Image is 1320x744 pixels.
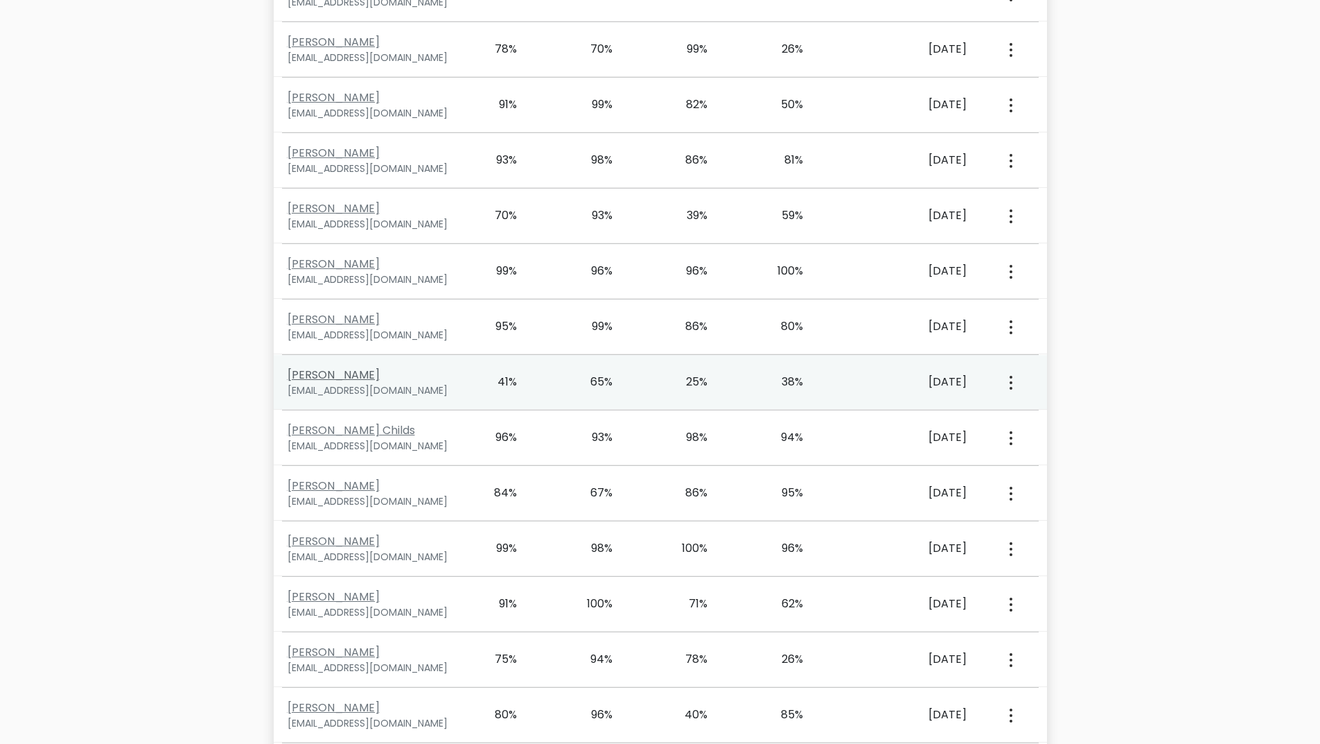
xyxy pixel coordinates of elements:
[288,89,380,105] a: [PERSON_NAME]
[573,41,613,58] div: 70%
[288,328,461,343] div: [EMAIL_ADDRESS][DOMAIN_NAME]
[859,207,967,224] div: [DATE]
[764,263,803,279] div: 100%
[288,478,380,494] a: [PERSON_NAME]
[859,651,967,668] div: [DATE]
[669,374,708,390] div: 25%
[288,716,461,731] div: [EMAIL_ADDRESS][DOMAIN_NAME]
[669,318,708,335] div: 86%
[288,272,461,287] div: [EMAIL_ADDRESS][DOMAIN_NAME]
[478,152,518,168] div: 93%
[478,596,518,612] div: 91%
[288,217,461,232] div: [EMAIL_ADDRESS][DOMAIN_NAME]
[288,589,380,605] a: [PERSON_NAME]
[288,439,461,453] div: [EMAIL_ADDRESS][DOMAIN_NAME]
[669,485,708,501] div: 86%
[859,485,967,501] div: [DATE]
[764,429,803,446] div: 94%
[764,41,803,58] div: 26%
[288,383,461,398] div: [EMAIL_ADDRESS][DOMAIN_NAME]
[669,596,708,612] div: 71%
[288,550,461,564] div: [EMAIL_ADDRESS][DOMAIN_NAME]
[478,207,518,224] div: 70%
[478,263,518,279] div: 99%
[764,485,803,501] div: 95%
[478,41,518,58] div: 78%
[573,651,613,668] div: 94%
[669,707,708,723] div: 40%
[573,96,613,113] div: 99%
[573,707,613,723] div: 96%
[859,374,967,390] div: [DATE]
[288,644,380,660] a: [PERSON_NAME]
[573,429,613,446] div: 93%
[478,651,518,668] div: 75%
[478,485,518,501] div: 84%
[669,207,708,224] div: 39%
[478,707,518,723] div: 80%
[859,318,967,335] div: [DATE]
[573,152,613,168] div: 98%
[669,41,708,58] div: 99%
[669,96,708,113] div: 82%
[764,540,803,557] div: 96%
[478,318,518,335] div: 95%
[859,41,967,58] div: [DATE]
[288,256,380,272] a: [PERSON_NAME]
[573,596,613,612] div: 100%
[764,651,803,668] div: 26%
[859,96,967,113] div: [DATE]
[669,651,708,668] div: 78%
[573,263,613,279] div: 96%
[764,207,803,224] div: 59%
[669,540,708,557] div: 100%
[859,707,967,723] div: [DATE]
[478,540,518,557] div: 99%
[859,429,967,446] div: [DATE]
[288,422,415,438] a: [PERSON_NAME] Childs
[288,51,461,65] div: [EMAIL_ADDRESS][DOMAIN_NAME]
[288,311,380,327] a: [PERSON_NAME]
[764,596,803,612] div: 62%
[859,152,967,168] div: [DATE]
[288,200,380,216] a: [PERSON_NAME]
[764,152,803,168] div: 81%
[478,96,518,113] div: 91%
[288,533,380,549] a: [PERSON_NAME]
[573,485,613,501] div: 67%
[288,34,380,50] a: [PERSON_NAME]
[288,106,461,121] div: [EMAIL_ADDRESS][DOMAIN_NAME]
[288,700,380,716] a: [PERSON_NAME]
[669,429,708,446] div: 98%
[573,207,613,224] div: 93%
[288,605,461,620] div: [EMAIL_ADDRESS][DOMAIN_NAME]
[859,540,967,557] div: [DATE]
[859,263,967,279] div: [DATE]
[288,494,461,509] div: [EMAIL_ADDRESS][DOMAIN_NAME]
[764,318,803,335] div: 80%
[573,318,613,335] div: 99%
[573,540,613,557] div: 98%
[859,596,967,612] div: [DATE]
[764,374,803,390] div: 38%
[478,374,518,390] div: 41%
[288,162,461,176] div: [EMAIL_ADDRESS][DOMAIN_NAME]
[669,263,708,279] div: 96%
[669,152,708,168] div: 86%
[764,707,803,723] div: 85%
[288,367,380,383] a: [PERSON_NAME]
[288,145,380,161] a: [PERSON_NAME]
[573,374,613,390] div: 65%
[478,429,518,446] div: 96%
[288,661,461,675] div: [EMAIL_ADDRESS][DOMAIN_NAME]
[764,96,803,113] div: 50%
